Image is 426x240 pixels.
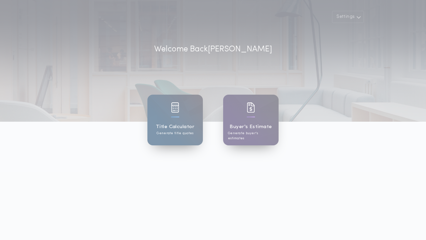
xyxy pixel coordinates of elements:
[171,102,179,113] img: card icon
[156,123,194,131] h1: Title Calculator
[154,43,272,55] p: Welcome Back [PERSON_NAME]
[230,123,272,131] h1: Buyer's Estimate
[247,102,255,113] img: card icon
[228,131,274,141] p: Generate buyer's estimates
[147,95,203,145] a: card iconTitle CalculatorGenerate title quotes
[332,11,364,23] button: Settings
[157,131,193,136] p: Generate title quotes
[223,95,279,145] a: card iconBuyer's EstimateGenerate buyer's estimates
